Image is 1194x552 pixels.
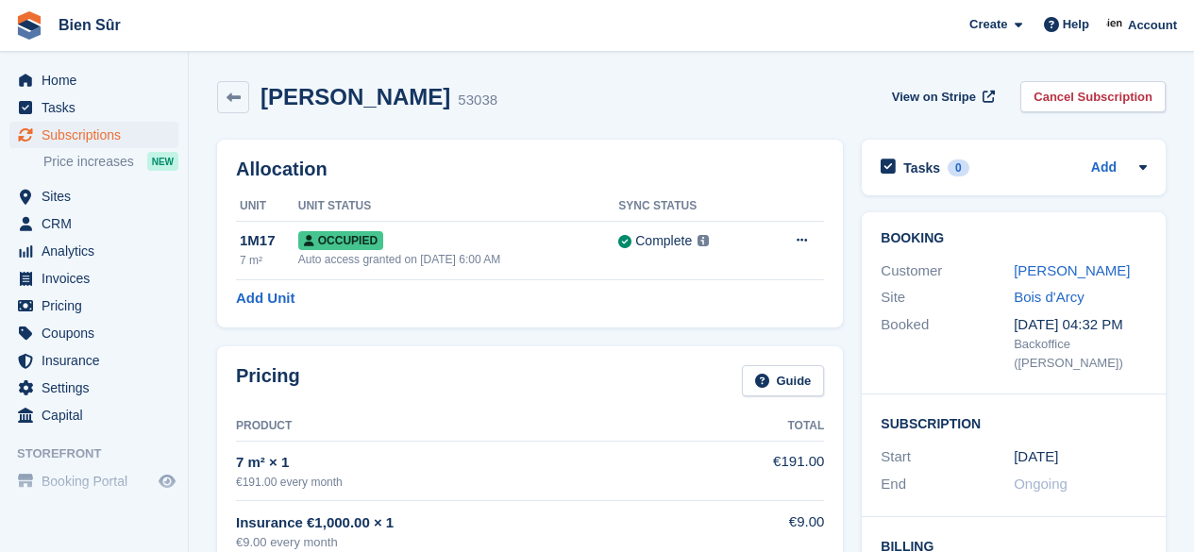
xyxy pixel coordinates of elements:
[458,90,497,111] div: 53038
[9,320,178,346] a: menu
[42,468,155,494] span: Booking Portal
[43,153,134,171] span: Price increases
[1014,289,1085,305] a: Bois d'Arcy
[240,252,298,269] div: 7 m²
[9,468,178,494] a: menu
[9,238,178,264] a: menu
[9,293,178,319] a: menu
[298,192,619,222] th: Unit Status
[147,152,178,171] div: NEW
[9,265,178,292] a: menu
[9,94,178,121] a: menu
[1014,476,1068,492] span: Ongoing
[42,347,155,374] span: Insurance
[51,9,128,41] a: Bien Sûr
[236,288,294,309] a: Add Unit
[42,183,155,209] span: Sites
[43,151,178,172] a: Price increases NEW
[618,192,762,222] th: Sync Status
[969,15,1007,34] span: Create
[236,192,298,222] th: Unit
[1091,158,1117,179] a: Add
[42,293,155,319] span: Pricing
[884,81,999,112] a: View on Stripe
[42,238,155,264] span: Analytics
[42,122,155,148] span: Subscriptions
[1014,446,1058,468] time: 2024-09-13 23:00:00 UTC
[236,411,733,442] th: Product
[42,67,155,93] span: Home
[881,260,1014,282] div: Customer
[1128,16,1177,35] span: Account
[236,365,300,396] h2: Pricing
[9,67,178,93] a: menu
[1014,262,1130,278] a: [PERSON_NAME]
[9,402,178,428] a: menu
[881,287,1014,309] div: Site
[261,84,450,109] h2: [PERSON_NAME]
[733,441,824,500] td: €191.00
[15,11,43,40] img: stora-icon-8386f47178a22dfd0bd8f6a31ec36ba5ce8667c1dd55bd0f319d3a0aa187defe.svg
[156,470,178,493] a: Preview store
[236,452,733,474] div: 7 m² × 1
[42,210,155,237] span: CRM
[240,230,298,252] div: 1M17
[42,94,155,121] span: Tasks
[1106,15,1125,34] img: Asmaa Habri
[298,231,383,250] span: Occupied
[236,512,733,534] div: Insurance €1,000.00 × 1
[9,375,178,401] a: menu
[9,210,178,237] a: menu
[42,320,155,346] span: Coupons
[17,444,188,463] span: Storefront
[733,411,824,442] th: Total
[236,533,733,552] div: €9.00 every month
[903,159,940,176] h2: Tasks
[881,474,1014,495] div: End
[881,446,1014,468] div: Start
[892,88,976,107] span: View on Stripe
[698,235,709,246] img: icon-info-grey-7440780725fd019a000dd9b08b2336e03edf1995a4989e88bcd33f0948082b44.svg
[635,231,692,251] div: Complete
[1063,15,1089,34] span: Help
[42,265,155,292] span: Invoices
[881,231,1147,246] h2: Booking
[42,375,155,401] span: Settings
[881,413,1147,432] h2: Subscription
[298,251,619,268] div: Auto access granted on [DATE] 6:00 AM
[9,122,178,148] a: menu
[1014,314,1147,336] div: [DATE] 04:32 PM
[948,159,969,176] div: 0
[9,183,178,209] a: menu
[236,474,733,491] div: €191.00 every month
[42,402,155,428] span: Capital
[1020,81,1166,112] a: Cancel Subscription
[881,314,1014,373] div: Booked
[9,347,178,374] a: menu
[742,365,825,396] a: Guide
[236,159,824,180] h2: Allocation
[1014,335,1147,372] div: Backoffice ([PERSON_NAME])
